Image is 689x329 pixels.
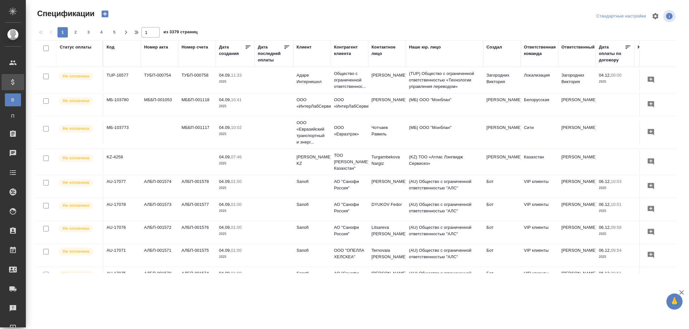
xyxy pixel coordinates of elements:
[483,93,521,116] td: [PERSON_NAME]
[178,198,216,221] td: АЛБП-001577
[521,151,558,173] td: Казахстан
[96,29,107,36] span: 4
[371,44,402,57] div: Контактное лицо
[334,152,365,172] p: ТОО [PERSON_NAME] Казахстан"
[219,97,231,102] p: 04.09,
[178,267,216,290] td: АЛБП-001574
[669,295,680,308] span: 🙏
[178,175,216,198] td: АЛБП-001578
[599,185,631,191] p: 2025
[231,225,242,230] p: 01:00
[611,271,621,276] p: 09:51
[297,97,328,110] p: ООО «ИнтерЛабСервис»
[521,244,558,267] td: VIP клиенты
[406,198,483,221] td: (AU) Общество с ограниченной ответственностью "АЛС"
[599,271,611,276] p: 06.12,
[178,221,216,244] td: АЛБП-001576
[231,202,242,207] p: 01:00
[141,221,178,244] td: АЛБП-001572
[558,244,596,267] td: [PERSON_NAME]
[219,254,251,260] p: 2025
[103,69,141,91] td: TUP-16577
[219,73,231,78] p: 04.09,
[103,93,141,116] td: МБ-103780
[63,271,89,278] p: Не оплачена
[297,120,328,145] p: ООО «Евразийский транспортный и энерг...
[558,121,596,144] td: [PERSON_NAME]
[599,231,631,237] p: 2025
[599,179,611,184] p: 06.12,
[483,175,521,198] td: Бот
[178,121,216,144] td: МББП-001117
[219,160,251,167] p: 2025
[297,72,328,85] p: Адаре Интернешнл
[297,247,328,254] p: Sanofi
[599,225,611,230] p: 06.12,
[36,8,95,19] span: Спецификации
[60,44,91,50] div: Статус оплаты
[334,97,365,110] p: ООО «ИнтерЛабСервис»
[231,248,242,253] p: 01:00
[103,151,141,173] td: KZ-4258
[8,113,18,119] span: П
[334,247,365,260] p: ООО "ОПЕЛЛА ХЕЛСКЕА"
[406,67,483,93] td: (TUP) Общество с ограниченной ответственностью «Технологии управления переводом»
[406,93,483,116] td: (МБ) ООО "Монблан"
[524,44,556,57] div: Ответственная команда
[297,201,328,208] p: Sanofi
[141,198,178,221] td: АЛБП-001573
[231,154,242,159] p: 07:46
[599,202,611,207] p: 06.12,
[406,244,483,267] td: (AU) Общество с ограниченной ответственностью "АЛС"
[558,93,596,116] td: [PERSON_NAME]
[70,27,81,37] button: 2
[599,254,631,260] p: 2025
[219,125,231,130] p: 04.09,
[368,244,406,267] td: Ternovaia [PERSON_NAME]
[599,73,611,78] p: 04.12,
[334,124,365,137] p: ООО «Евразтрэк»
[231,179,242,184] p: 01:00
[406,221,483,244] td: (AU) Общество с ограниченной ответственностью "АЛС"
[219,208,251,214] p: 2025
[409,44,441,50] div: Наше юр. лицо
[103,244,141,267] td: AU-17071
[63,179,89,186] p: Не оплачена
[599,248,611,253] p: 06.12,
[611,73,621,78] p: 00:00
[103,175,141,198] td: AU-17077
[219,79,251,85] p: 2025
[595,11,648,21] div: split button
[297,270,328,277] p: Sanofi
[178,69,216,91] td: ТУБП-000758
[334,201,365,214] p: АО "Санофи Россия"
[406,121,483,144] td: (МБ) ООО "Монблан"
[219,154,231,159] p: 04.09,
[611,248,621,253] p: 09:54
[141,175,178,198] td: АЛБП-001574
[63,73,89,80] p: Не оплачена
[558,198,596,221] td: [PERSON_NAME]
[368,175,406,198] td: [PERSON_NAME]
[406,151,483,173] td: (KZ) ТОО «Атлас Лэнгвидж Сервисез»
[483,244,521,267] td: Бот
[521,121,558,144] td: Сити
[611,179,621,184] p: 10:03
[83,27,94,37] button: 3
[109,29,120,36] span: 5
[334,178,365,191] p: АО "Санофи Россия"
[63,125,89,132] p: Не оплачена
[178,93,216,116] td: МББП-001118
[663,10,677,22] span: Посмотреть информацию
[297,224,328,231] p: Sanofi
[141,244,178,267] td: АЛБП-001571
[521,267,558,290] td: VIP клиенты
[334,224,365,237] p: АО "Санофи Россия"
[163,28,198,37] span: из 3379 страниц
[334,44,365,57] div: Контрагент клиента
[483,69,521,91] td: Загородних Виктория
[558,69,596,91] td: Загородних Виктория
[521,221,558,244] td: VIP клиенты
[406,175,483,198] td: (AU) Общество с ограниченной ответственностью "АЛС"
[219,225,231,230] p: 04.09,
